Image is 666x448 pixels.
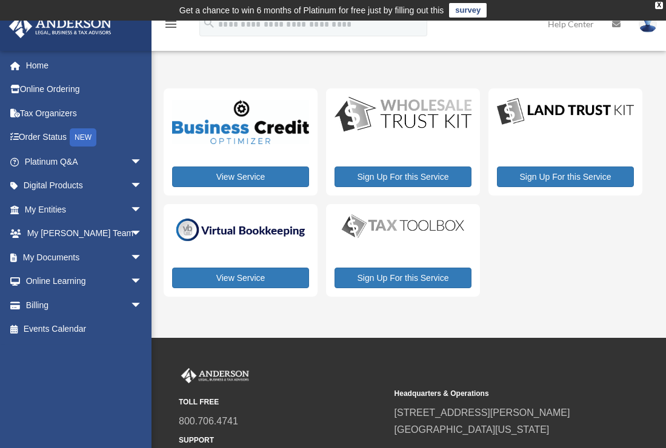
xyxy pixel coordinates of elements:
[655,2,663,9] div: close
[179,3,444,18] div: Get a chance to win 6 months of Platinum for free just by filling out this
[497,97,634,127] img: LandTrust_lgo-1.jpg
[8,174,155,198] a: Digital Productsarrow_drop_down
[202,16,216,30] i: search
[130,269,155,294] span: arrow_drop_down
[5,15,115,38] img: Anderson Advisors Platinum Portal
[130,222,155,246] span: arrow_drop_down
[164,17,178,31] i: menu
[8,53,161,77] a: Home
[497,166,634,187] a: Sign Up For this Service
[164,21,178,31] a: menu
[179,416,238,426] a: 800.706.4741
[179,368,251,384] img: Anderson Advisors Platinum Portal
[335,97,471,133] img: WS-Trust-Kit-lgo-1.jpg
[8,269,161,294] a: Online Learningarrow_drop_down
[130,293,155,318] span: arrow_drop_down
[130,150,155,174] span: arrow_drop_down
[70,128,96,147] div: NEW
[8,222,161,246] a: My [PERSON_NAME] Teamarrow_drop_down
[8,77,161,102] a: Online Ordering
[8,317,161,341] a: Events Calendar
[335,166,471,187] a: Sign Up For this Service
[8,245,161,269] a: My Documentsarrow_drop_down
[179,434,386,447] small: SUPPORT
[449,3,487,18] a: survey
[130,174,155,199] span: arrow_drop_down
[130,197,155,222] span: arrow_drop_down
[335,268,471,288] a: Sign Up For this Service
[335,212,471,240] img: taxtoolbox_new-1.webp
[395,407,570,418] a: [STREET_ADDRESS][PERSON_NAME]
[172,268,309,288] a: View Service
[172,166,309,187] a: View Service
[8,150,161,174] a: Platinum Q&Aarrow_drop_down
[395,424,550,435] a: [GEOGRAPHIC_DATA][US_STATE]
[8,293,161,317] a: Billingarrow_drop_down
[8,197,161,222] a: My Entitiesarrow_drop_down
[8,125,161,150] a: Order StatusNEW
[130,245,155,270] span: arrow_drop_down
[8,101,161,125] a: Tax Organizers
[179,396,386,409] small: TOLL FREE
[639,15,657,33] img: User Pic
[395,387,602,400] small: Headquarters & Operations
